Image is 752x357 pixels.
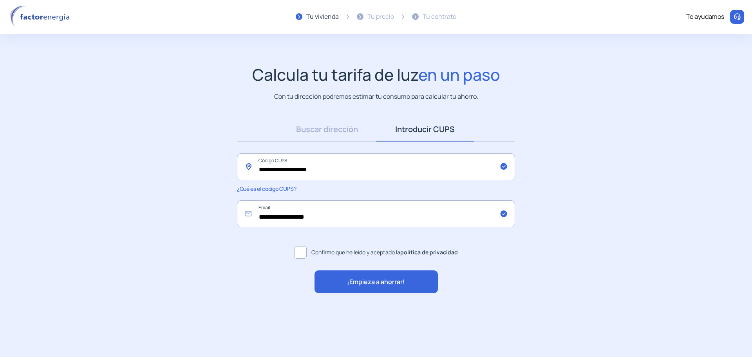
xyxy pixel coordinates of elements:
[376,117,474,141] a: Introducir CUPS
[686,12,724,22] div: Te ayudamos
[306,12,339,22] div: Tu vivienda
[733,13,741,21] img: llamar
[274,92,478,101] p: Con tu dirección podremos estimar tu consumo para calcular tu ahorro.
[237,185,296,192] span: ¿Qué es el código CUPS?
[367,12,394,22] div: Tu precio
[347,277,405,287] span: ¡Empieza a ahorrar!
[8,5,74,28] img: logo factor
[278,117,376,141] a: Buscar dirección
[252,65,500,84] h1: Calcula tu tarifa de luz
[400,248,458,256] a: política de privacidad
[311,248,458,257] span: Confirmo que he leído y aceptado la
[418,63,500,85] span: en un paso
[423,12,456,22] div: Tu contrato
